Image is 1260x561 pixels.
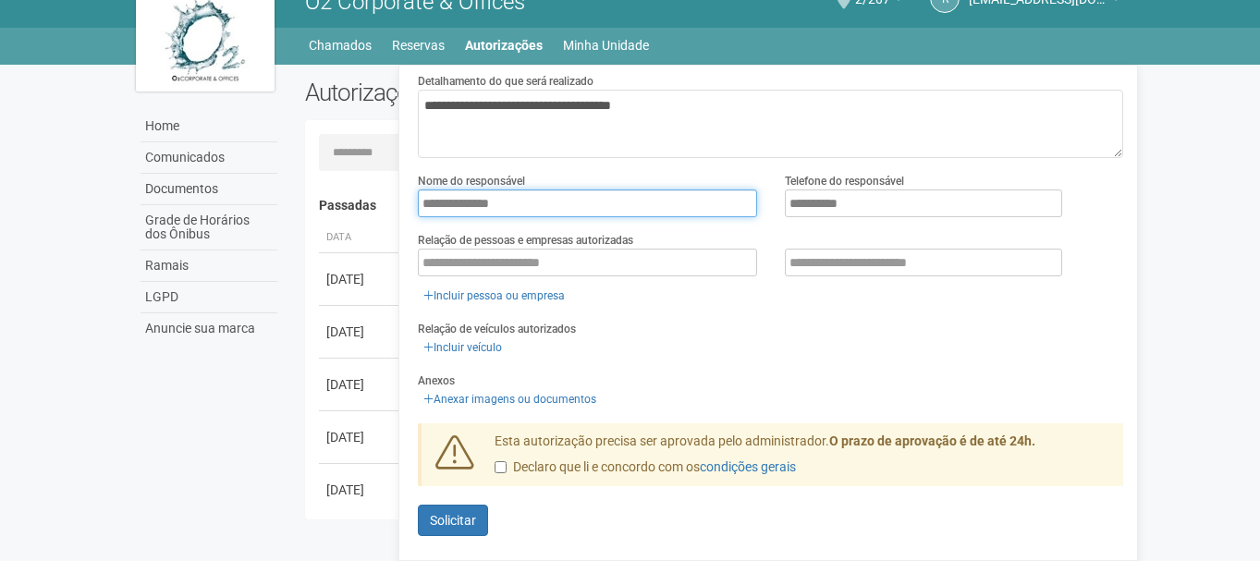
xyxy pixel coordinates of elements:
a: Chamados [309,32,372,58]
a: Home [141,111,277,142]
label: Nome do responsável [418,173,525,189]
a: Anexar imagens ou documentos [418,389,602,409]
div: [DATE] [326,481,395,499]
h4: Passadas [319,199,1111,213]
a: Anuncie sua marca [141,313,277,344]
div: [DATE] [326,323,395,341]
button: Solicitar [418,505,488,536]
th: Data [319,223,402,253]
a: Comunicados [141,142,277,174]
h2: Autorizações [305,79,701,106]
label: Detalhamento do que será realizado [418,73,593,90]
label: Declaro que li e concordo com os [495,458,796,477]
a: Incluir pessoa ou empresa [418,286,570,306]
a: condições gerais [700,459,796,474]
a: Documentos [141,174,277,205]
div: Esta autorização precisa ser aprovada pelo administrador. [481,433,1124,486]
strong: O prazo de aprovação é de até 24h. [829,433,1035,448]
label: Telefone do responsável [785,173,904,189]
span: Solicitar [430,513,476,528]
div: [DATE] [326,428,395,446]
div: [DATE] [326,270,395,288]
a: Reservas [392,32,445,58]
a: Grade de Horários dos Ônibus [141,205,277,250]
a: LGPD [141,282,277,313]
label: Relação de pessoas e empresas autorizadas [418,232,633,249]
div: [DATE] [326,375,395,394]
label: Anexos [418,372,455,389]
label: Relação de veículos autorizados [418,321,576,337]
a: Autorizações [465,32,543,58]
a: Minha Unidade [563,32,649,58]
a: Incluir veículo [418,337,508,358]
input: Declaro que li e concordo com oscondições gerais [495,461,507,473]
a: Ramais [141,250,277,282]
